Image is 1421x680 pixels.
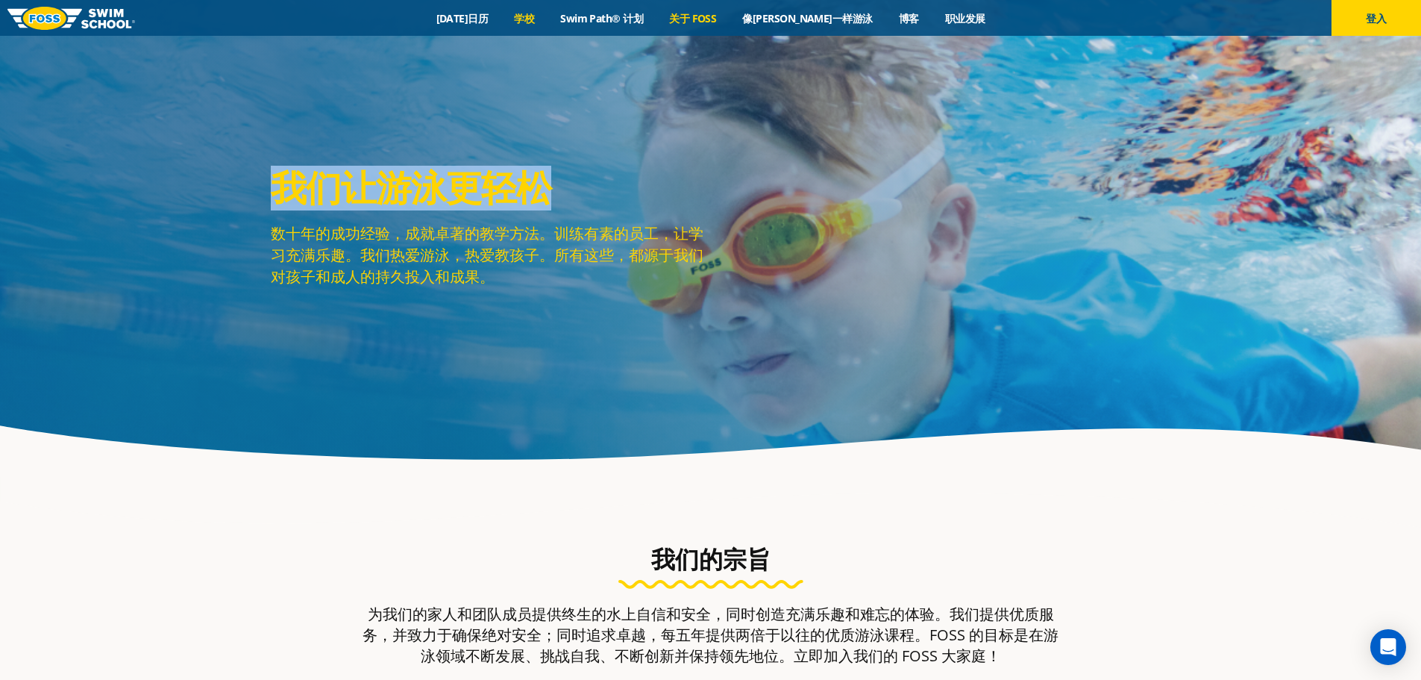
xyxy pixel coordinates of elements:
font: 像[PERSON_NAME]一样游泳 [742,11,872,25]
div: 打开 Intercom Messenger [1370,629,1406,665]
font: [DATE]日历 [436,11,489,25]
font: 关于 FOSS [669,11,716,25]
a: 关于 FOSS [656,11,730,25]
font: 学校 [514,11,534,25]
font: Swim Path® 计划 [560,11,643,25]
img: FOSS游泳学校标志 [7,7,135,30]
font: 为我们的家人和团队成员提供终生的水上自信和安全，同时创造充满乐趣和难忘的体验。我们提供优质服务，并致力于确保绝对安全；同时追求卓越，每五年提供两倍于以往的优质游泳课程。FOSS 的目标是在游泳领... [363,604,1058,666]
a: 像[PERSON_NAME]一样游泳 [730,11,885,25]
a: Swim Path® 计划 [548,11,656,25]
font: 我们让游泳更轻松 [271,166,552,210]
font: 登入 [1366,11,1387,25]
font: 博客 [899,11,919,25]
font: 职业发展 [945,11,985,25]
font: 我们的宗旨 [651,543,771,575]
a: 博客 [885,11,932,25]
a: [DATE]日历 [423,11,501,25]
a: 学校 [501,11,548,25]
a: 职业发展 [932,11,998,25]
font: 数十年的成功经验，成就卓著的教学方法。训练有素的员工，让学习充满乐趣。我们热爱游泳，热爱教孩子。所有这些，都源于我们对孩子和成人的持久投入和成果。 [271,223,703,287]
